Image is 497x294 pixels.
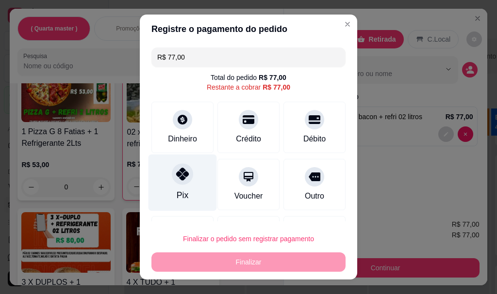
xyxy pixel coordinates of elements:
[305,190,324,202] div: Outro
[211,73,286,82] div: Total do pedido
[303,133,326,145] div: Débito
[157,47,340,67] input: Ex.: hambúrguer de cordeiro
[234,190,263,202] div: Voucher
[151,229,346,248] button: Finalizar o pedido sem registrar pagamento
[177,189,188,202] div: Pix
[207,82,290,92] div: Restante a cobrar
[168,133,197,145] div: Dinheiro
[340,16,355,32] button: Close
[236,133,261,145] div: Crédito
[263,82,290,92] div: R$ 77,00
[259,73,286,82] div: R$ 77,00
[140,15,357,44] header: Registre o pagamento do pedido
